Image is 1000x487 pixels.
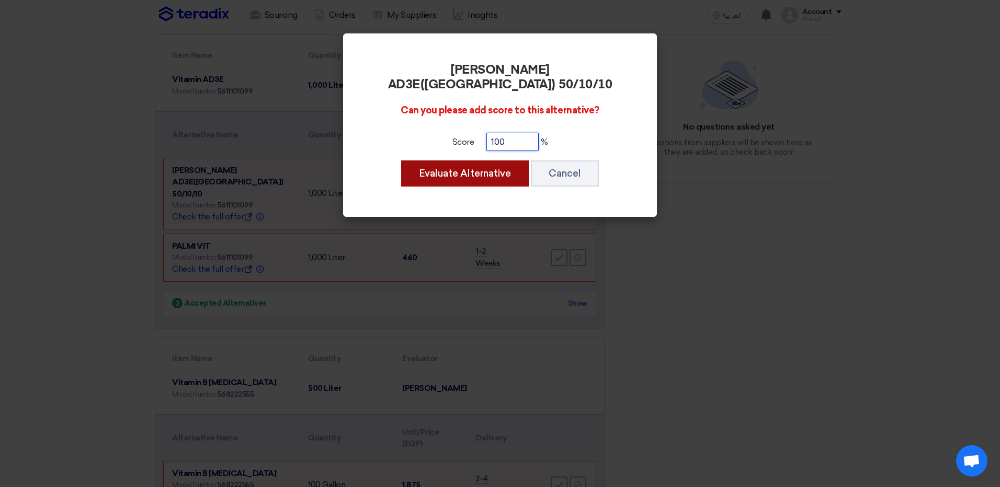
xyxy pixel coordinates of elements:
button: Cancel [531,160,599,187]
span: Can you please add score to this alternative? [401,105,599,116]
label: Score [452,136,474,148]
input: Please enter the technical evaluation for this alternative item... [486,133,539,151]
button: Evaluate Alternative [401,160,529,187]
div: Open chat [956,445,987,477]
h2: [PERSON_NAME] AD3E([GEOGRAPHIC_DATA]) 50/10/10 [372,63,628,92]
div: % [372,133,628,151]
